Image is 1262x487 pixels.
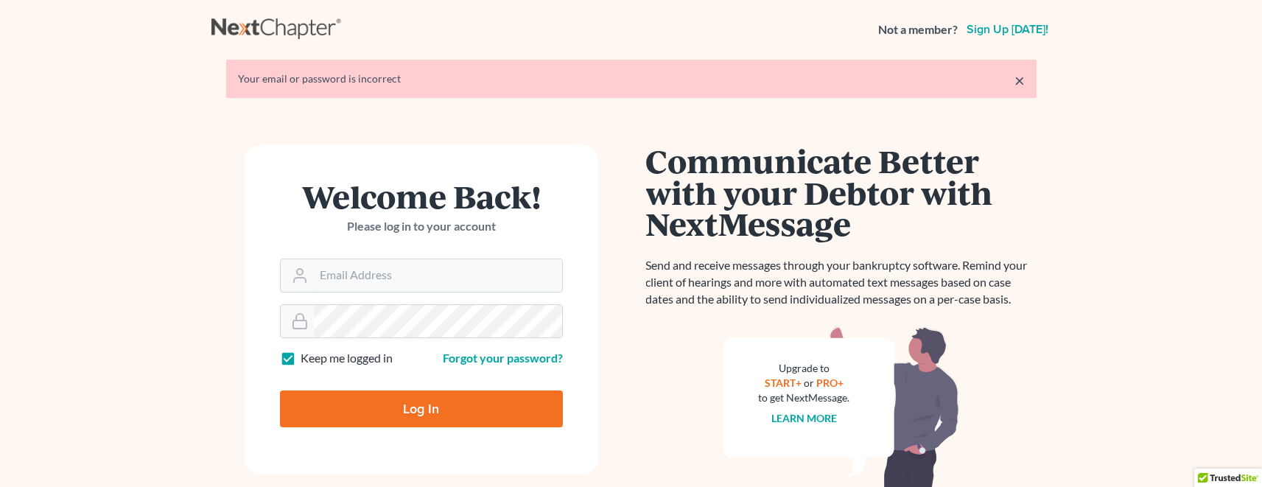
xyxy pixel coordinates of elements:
label: Keep me logged in [301,350,393,367]
a: × [1014,71,1025,89]
a: Learn more [771,412,837,424]
div: Your email or password is incorrect [238,71,1025,86]
a: START+ [765,376,802,389]
input: Log In [280,390,563,427]
span: or [804,376,814,389]
p: Please log in to your account [280,218,563,235]
p: Send and receive messages through your bankruptcy software. Remind your client of hearings and mo... [646,257,1037,308]
strong: Not a member? [878,21,958,38]
h1: Communicate Better with your Debtor with NextMessage [646,145,1037,239]
div: Upgrade to [759,361,850,376]
a: Forgot your password? [443,351,563,365]
a: PRO+ [816,376,844,389]
a: Sign up [DATE]! [964,24,1051,35]
input: Email Address [314,259,562,292]
div: to get NextMessage. [759,390,850,405]
h1: Welcome Back! [280,181,563,212]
